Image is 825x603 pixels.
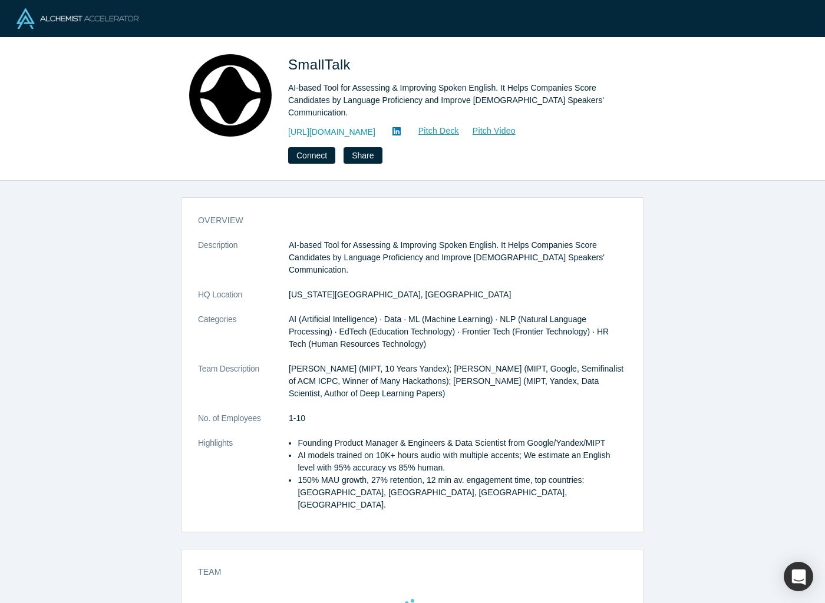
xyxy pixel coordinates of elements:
[288,126,375,138] a: [URL][DOMAIN_NAME]
[198,363,289,412] dt: Team Description
[289,239,627,276] p: AI-based Tool for Assessing & Improving Spoken English. It Helps Companies Score Candidates by La...
[198,437,289,524] dt: Highlights
[298,449,627,474] li: AI models trained on 10K+ hours audio with multiple accents; We estimate an English level with 95...
[298,437,627,449] li: Founding Product Manager & Engineers & Data Scientist from Google/Yandex/MIPT
[198,214,610,227] h3: overview
[198,289,289,313] dt: HQ Location
[344,147,382,164] button: Share
[198,412,289,437] dt: No. of Employees
[198,566,610,578] h3: Team
[289,289,627,301] dd: [US_STATE][GEOGRAPHIC_DATA], [GEOGRAPHIC_DATA]
[460,124,516,138] a: Pitch Video
[189,54,272,137] img: SmallTalk's Logo
[405,124,460,138] a: Pitch Deck
[298,474,627,511] li: 150% MAU growth, 27% retention, 12 min av. engagement time, top countries: [GEOGRAPHIC_DATA], [GE...
[198,239,289,289] dt: Description
[289,412,627,425] dd: 1-10
[289,363,627,400] p: [PERSON_NAME] (MIPT, 10 Years Yandex); [PERSON_NAME] (MIPT, Google, Semifinalist of ACM ICPC, Win...
[288,57,355,72] span: SmallTalk
[288,82,618,119] div: AI-based Tool for Assessing & Improving Spoken English. It Helps Companies Score Candidates by La...
[289,314,609,349] span: AI (Artificial Intelligence) · Data · ML (Machine Learning) · NLP (Natural Language Processing) ·...
[198,313,289,363] dt: Categories
[288,147,335,164] button: Connect
[16,8,138,29] img: Alchemist Logo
